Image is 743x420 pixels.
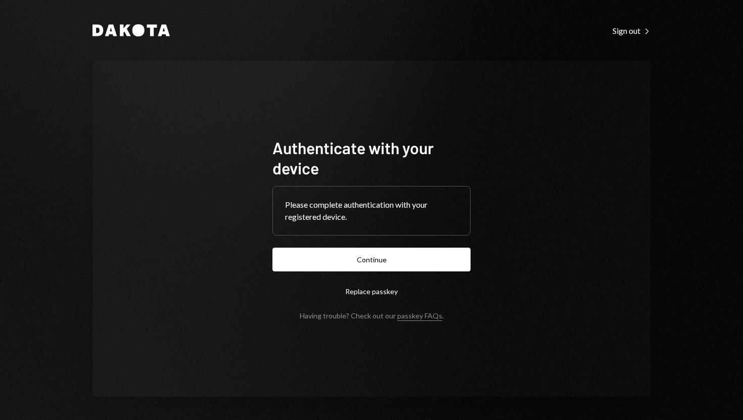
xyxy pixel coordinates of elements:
[613,25,651,36] a: Sign out
[272,248,471,271] button: Continue
[272,137,471,178] h1: Authenticate with your device
[285,199,458,223] div: Please complete authentication with your registered device.
[272,279,471,303] button: Replace passkey
[613,26,651,36] div: Sign out
[397,311,442,321] a: passkey FAQs
[300,311,444,320] div: Having trouble? Check out our .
